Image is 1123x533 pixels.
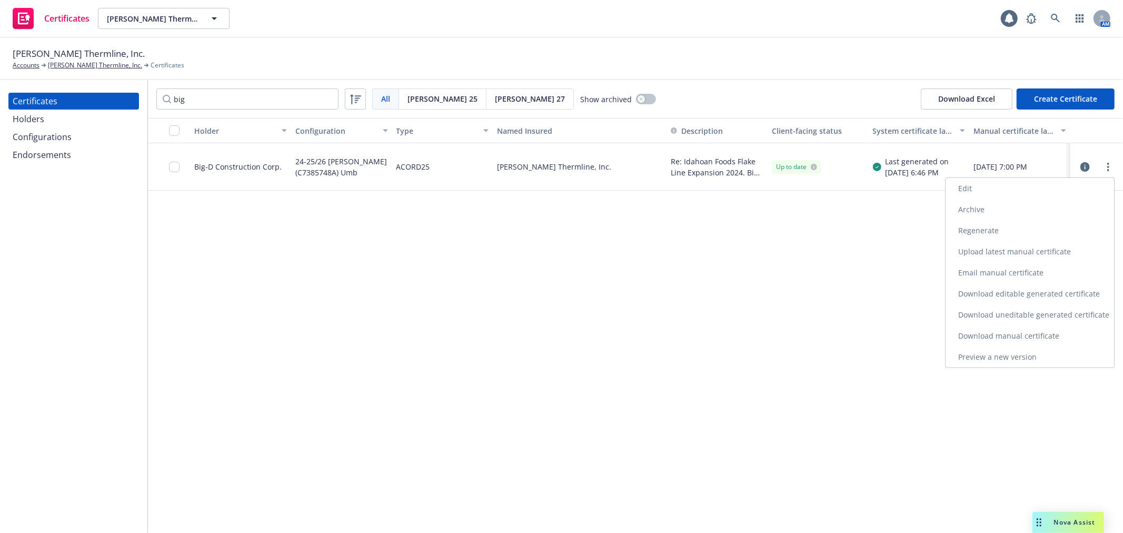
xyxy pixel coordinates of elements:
a: Upload latest manual certificate [946,241,1114,262]
span: Certificates [44,14,90,23]
a: Archive [946,199,1114,220]
button: Nova Assist [1032,512,1104,533]
span: All [381,93,390,104]
button: Type [392,118,493,143]
div: Manual certificate last generated [973,125,1055,136]
span: [PERSON_NAME] 25 [408,93,478,104]
a: [PERSON_NAME] Thermline, Inc. [48,61,142,70]
span: [PERSON_NAME] Thermline, Inc. [107,13,198,24]
div: [PERSON_NAME] Thermline, Inc. [493,143,667,191]
a: Holders [8,111,139,127]
a: Switch app [1069,8,1090,29]
button: Manual certificate last generated [969,118,1070,143]
button: Named Insured [493,118,667,143]
button: Description [671,125,723,136]
button: Holder [190,118,291,143]
div: Certificates [13,93,57,110]
a: Regenerate [946,220,1114,241]
a: Certificates [8,4,94,33]
div: 24-25/26 [PERSON_NAME](C7385748A) Umb [295,150,388,184]
button: Create Certificate [1017,88,1115,110]
a: Search [1045,8,1066,29]
button: Download Excel [921,88,1012,110]
input: Filter by keyword [156,88,339,110]
div: Configurations [13,129,72,145]
div: Endorsements [13,146,71,163]
div: System certificate last generated [873,125,954,136]
a: Edit [946,178,1114,199]
button: System certificate last generated [869,118,970,143]
a: Download uneditable generated certificate [946,304,1114,325]
div: Big-D Construction Corp. [194,161,282,172]
div: Named Insured [497,125,662,136]
button: Configuration [291,118,392,143]
a: Email manual certificate [946,262,1114,283]
span: Certificates [151,61,184,70]
span: Show archived [580,94,632,105]
a: Endorsements [8,146,139,163]
span: [PERSON_NAME] Thermline, Inc. [13,47,145,61]
input: Toggle Row Selected [169,162,180,172]
span: [PERSON_NAME] 27 [495,93,565,104]
button: [PERSON_NAME] Thermline, Inc. [98,8,230,29]
a: Report a Bug [1021,8,1042,29]
div: Client-facing status [772,125,864,136]
div: Holder [194,125,275,136]
div: [DATE] 7:00 PM [973,161,1066,172]
a: Certificates [8,93,139,110]
span: Nova Assist [1054,518,1096,527]
a: Accounts [13,61,39,70]
a: more [1102,161,1115,173]
input: Select all [169,125,180,136]
div: Configuration [295,125,376,136]
div: Up to date [776,162,817,172]
a: Configurations [8,129,139,145]
button: Client-facing status [768,118,869,143]
a: Download manual certificate [946,325,1114,347]
div: ACORD25 [396,150,430,184]
a: Preview a new version [946,347,1114,368]
a: Download editable generated certificate [946,283,1114,304]
div: Holders [13,111,44,127]
button: Re: Idahoan Foods Flake Line Expansion 2024. Big-D Construction Corp., Owner and Architect are in... [671,156,763,178]
div: [DATE] 6:46 PM [886,167,949,178]
div: Last generated on [886,156,949,167]
div: Type [396,125,478,136]
div: Drag to move [1032,512,1046,533]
